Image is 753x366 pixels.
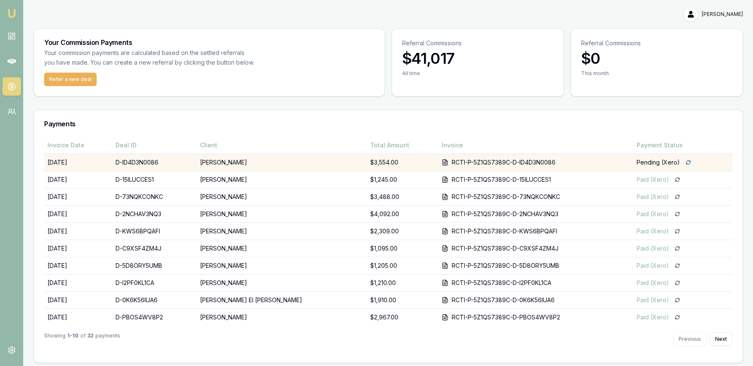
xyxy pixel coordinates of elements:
td: [DATE] [44,171,112,188]
div: Deal ID [116,141,193,149]
td: [PERSON_NAME] [197,154,366,171]
td: [DATE] [44,188,112,206]
td: [PERSON_NAME] [197,223,366,240]
td: $1,210.00 [367,274,438,292]
p: Your commission payments are calculated based on the settled referrals you have made. You can cre... [44,48,259,68]
span: [PERSON_NAME] [702,11,743,18]
div: Paid (Xero) [637,313,669,322]
div: All time [402,70,553,77]
td: D-KWS6BPQAFI [112,223,197,240]
div: Total Amount [370,141,435,149]
div: Pending (Xero) [637,158,680,167]
div: RCTI-P-5Z1QS7389C-D-15ILUCCES1 [452,175,551,184]
td: [PERSON_NAME] El [PERSON_NAME] [197,292,366,309]
div: RCTI-P-5Z1QS7389C-D-PBOS4WV8P2 [452,313,560,322]
h3: Your Commission Payments [44,39,374,46]
td: $2,309.00 [367,223,438,240]
td: D-ID4D3N0086 [112,154,197,171]
td: D-I2PF0KL1CA [112,274,197,292]
div: RCTI-P-5Z1QS7389C-D-I2PF0KL1CA [452,279,551,287]
td: [PERSON_NAME] [197,274,366,292]
button: Sync payment status from Xero [672,278,682,288]
div: Showing of payments [44,332,120,346]
div: Client [200,141,363,149]
td: [PERSON_NAME] [197,240,366,257]
div: Paid (Xero) [637,279,669,287]
div: RCTI-P-5Z1QS7389C-D-73NQKCONKC [452,193,560,201]
button: Sync payment status from Xero [672,175,682,185]
td: [DATE] [44,240,112,257]
button: Sync payment status from Xero [672,295,682,305]
button: Sync payment status from Xero [672,243,682,254]
td: D-2NCHAV3NQ3 [112,206,197,223]
p: Referral Commissions [581,39,732,47]
strong: 32 [87,332,94,346]
td: [PERSON_NAME] [197,188,366,206]
td: [DATE] [44,274,112,292]
div: Paid (Xero) [637,210,669,218]
td: [DATE] [44,154,112,171]
td: $4,092.00 [367,206,438,223]
h3: $41,017 [402,50,553,67]
div: RCTI-P-5Z1QS7389C-D-2NCHAV3NQ3 [452,210,558,218]
td: $1,910.00 [367,292,438,309]
button: Sync payment status from Xero [672,312,682,322]
td: [PERSON_NAME] [197,309,366,326]
div: Invoice Date [47,141,109,149]
td: [DATE] [44,257,112,274]
button: Sync payment status from Xero [672,261,682,271]
div: RCTI-P-5Z1QS7389C-D-0K6K56IUA6 [452,296,555,304]
td: [PERSON_NAME] [197,206,366,223]
div: RCTI-P-5Z1QS7389C-D-C9XSF4ZM4J [452,244,558,253]
button: Sync payment status from Xero [672,209,682,219]
div: RCTI-P-5Z1QS7389C-D-5D8ORY5UMB [452,261,559,270]
td: D-15ILUCCES1 [112,171,197,188]
td: $3,554.00 [367,154,438,171]
td: D-5D8ORY5UMB [112,257,197,274]
td: D-C9XSF4ZM4J [112,240,197,257]
button: Sync payment status from Xero [672,192,682,202]
td: $3,488.00 [367,188,438,206]
td: [DATE] [44,223,112,240]
td: [DATE] [44,309,112,326]
td: $2,967.00 [367,309,438,326]
img: emu-icon-u.png [7,8,17,18]
button: Sync payment status from Xero [683,157,693,167]
div: Paid (Xero) [637,193,669,201]
button: Refer a new deal [44,73,97,86]
td: D-0K6K56IUA6 [112,292,197,309]
div: Paid (Xero) [637,175,669,184]
div: RCTI-P-5Z1QS7389C-D-ID4D3N0086 [452,158,556,167]
td: [DATE] [44,206,112,223]
td: $1,245.00 [367,171,438,188]
td: $1,205.00 [367,257,438,274]
td: [DATE] [44,292,112,309]
div: Paid (Xero) [637,261,669,270]
td: [PERSON_NAME] [197,171,366,188]
p: Referral Commissions [402,39,553,47]
strong: 1 - 10 [67,332,79,346]
div: Payment Status [637,141,729,149]
div: Paid (Xero) [637,296,669,304]
h3: Payments [44,120,732,127]
td: [PERSON_NAME] [197,257,366,274]
div: Paid (Xero) [637,244,669,253]
td: D-73NQKCONKC [112,188,197,206]
div: RCTI-P-5Z1QS7389C-D-KWS6BPQAFI [452,227,557,235]
td: D-PBOS4WV8P2 [112,309,197,326]
h3: $0 [581,50,732,67]
div: Invoice [442,141,630,149]
button: Next [710,332,732,346]
div: Paid (Xero) [637,227,669,235]
td: $1,095.00 [367,240,438,257]
button: Sync payment status from Xero [672,226,682,236]
div: This month [581,70,732,77]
